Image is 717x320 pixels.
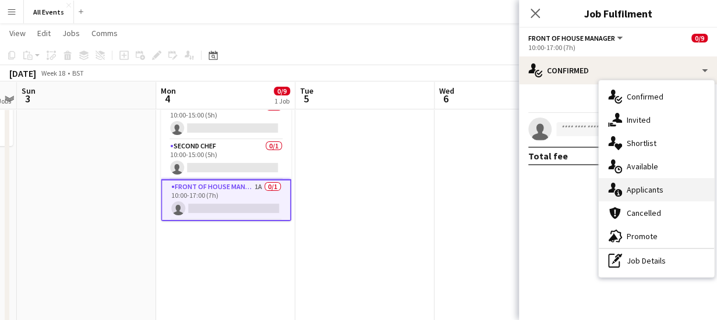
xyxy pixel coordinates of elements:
[599,155,714,178] div: Available
[24,1,74,23] button: All Events
[691,34,708,42] span: 0/9
[274,87,290,95] span: 0/9
[519,56,717,84] div: Confirmed
[9,67,36,79] div: [DATE]
[599,85,714,108] div: Confirmed
[599,225,714,248] div: Promote
[33,26,55,41] a: Edit
[161,179,291,221] app-card-role: Front of House Manager1A0/110:00-17:00 (7h)
[62,28,80,38] span: Jobs
[519,6,717,21] h3: Job Fulfilment
[599,249,714,272] div: Job Details
[38,69,68,77] span: Week 18
[599,178,714,201] div: Applicants
[528,150,568,162] div: Total fee
[20,92,36,105] span: 3
[161,100,291,140] app-card-role: Head Chef1A0/110:00-15:00 (5h)
[528,43,708,52] div: 10:00-17:00 (7h)
[161,86,176,96] span: Mon
[528,34,615,42] span: Front of House Manager
[87,26,122,41] a: Comms
[298,92,313,105] span: 5
[274,97,289,105] div: 1 Job
[161,140,291,179] app-card-role: Second Chef0/110:00-15:00 (5h)
[437,92,454,105] span: 6
[439,86,454,96] span: Wed
[599,131,714,155] div: Shortlist
[91,28,118,38] span: Comms
[300,86,313,96] span: Tue
[22,86,36,96] span: Sun
[9,28,26,38] span: View
[37,28,51,38] span: Edit
[528,34,624,42] button: Front of House Manager
[5,26,30,41] a: View
[72,69,84,77] div: BST
[58,26,84,41] a: Jobs
[161,49,291,221] app-job-card: 10:00-19:00 (9h)0/9[PERSON_NAME] - drinks and canapés x 150 AWF + clean down [PERSON_NAME] Farm5 ...
[599,108,714,131] div: Invited
[599,201,714,225] div: Cancelled
[159,92,176,105] span: 4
